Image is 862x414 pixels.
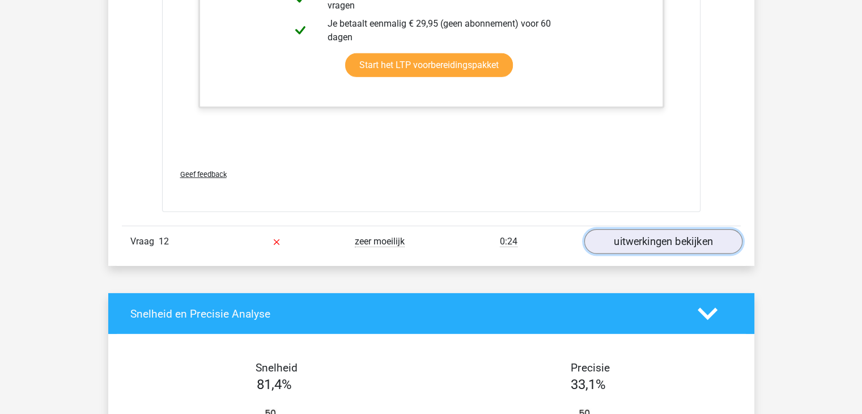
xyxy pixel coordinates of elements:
h4: Snelheid en Precisie Analyse [130,307,681,320]
span: 81,4% [257,377,292,392]
span: 12 [159,236,169,247]
span: 0:24 [500,236,517,247]
a: uitwerkingen bekijken [584,229,742,254]
span: zeer moeilijk [355,236,405,247]
h4: Snelheid [130,361,423,374]
span: Vraag [130,235,159,248]
h4: Precisie [444,361,737,374]
span: Geef feedback [180,170,227,179]
span: 33,1% [571,377,606,392]
a: Start het LTP voorbereidingspakket [345,53,513,77]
